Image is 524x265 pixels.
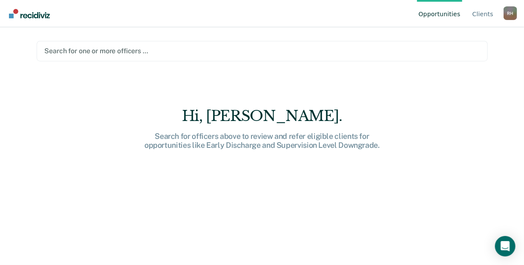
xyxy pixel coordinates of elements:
[504,6,517,20] button: Profile dropdown button
[504,6,517,20] div: R H
[126,132,398,150] div: Search for officers above to review and refer eligible clients for opportunities like Early Disch...
[9,9,50,18] img: Recidiviz
[495,236,515,256] div: Open Intercom Messenger
[126,107,398,125] div: Hi, [PERSON_NAME].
